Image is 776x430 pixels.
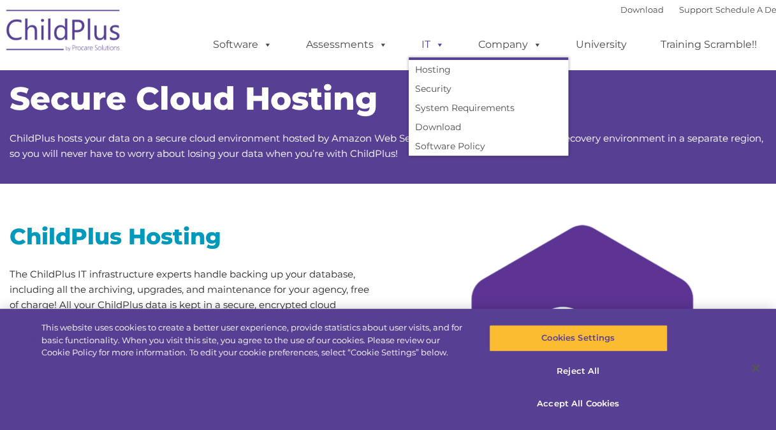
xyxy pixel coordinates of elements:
[489,325,668,352] button: Cookies Settings
[742,354,770,382] button: Close
[409,60,568,79] a: Hosting
[648,32,770,57] a: Training Scramble!!
[489,358,668,385] button: Reject All
[489,390,668,417] button: Accept All Cookies
[10,267,379,343] p: The ChildPlus IT infrastructure experts handle backing up your database, including all the archiv...
[41,322,465,359] div: This website uses cookies to create a better user experience, provide statistics about user visit...
[409,79,568,98] a: Security
[293,32,400,57] a: Assessments
[409,32,457,57] a: IT
[10,79,377,118] span: Secure Cloud Hosting
[679,4,713,15] a: Support
[563,32,640,57] a: University
[409,117,568,137] a: Download
[409,137,568,156] a: Software Policy
[10,222,379,251] h2: ChildPlus Hosting
[10,132,763,159] span: ChildPlus hosts your data on a secure cloud environment hosted by Amazon Web Services (AWS) with ...
[409,98,568,117] a: System Requirements
[620,4,664,15] a: Download
[465,32,555,57] a: Company
[200,32,285,57] a: Software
